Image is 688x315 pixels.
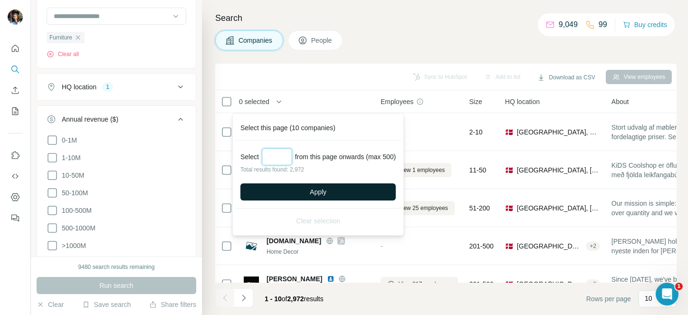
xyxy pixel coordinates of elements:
[381,277,458,291] button: View 217 employees
[586,242,600,250] div: + 2
[8,168,23,185] button: Use Surfe API
[675,283,683,290] span: 1
[399,204,448,212] span: View 25 employees
[469,241,494,251] span: 201-500
[505,127,513,137] span: 🇩🇰
[469,203,490,213] span: 51-200
[244,277,259,292] img: Logo of Fritz Hansen
[505,203,513,213] span: 🇩🇰
[62,82,96,92] div: HQ location
[586,280,600,288] div: + 2
[505,165,513,175] span: 🇩🇰
[240,148,396,165] div: Select from this page onwards (max 500)
[267,248,369,256] div: Home Decor
[623,18,667,31] button: Buy credits
[58,171,84,180] span: 10-50M
[399,280,451,288] span: View 217 employees
[58,241,86,250] span: >1000M
[469,127,483,137] span: 2-10
[517,127,600,137] span: [GEOGRAPHIC_DATA], Sjaelland|Guldborgsund
[381,163,451,177] button: View 1 employees
[47,50,79,58] button: Clear all
[240,183,396,200] button: Apply
[58,223,96,233] span: 500-1000M
[265,295,324,303] span: results
[149,300,196,309] button: Share filters
[82,300,131,309] button: Save search
[234,288,253,307] button: Navigate to next page
[517,165,600,175] span: [GEOGRAPHIC_DATA], [GEOGRAPHIC_DATA]
[381,201,455,215] button: View 25 employees
[505,279,513,289] span: 🇩🇰
[645,294,652,303] p: 10
[311,36,333,45] span: People
[469,279,494,289] span: 201-500
[399,166,445,174] span: View 1 employees
[559,19,578,30] p: 9,049
[62,115,118,124] div: Annual revenue ($)
[265,295,282,303] span: 1 - 10
[58,206,92,215] span: 100-500M
[517,203,600,213] span: [GEOGRAPHIC_DATA], [GEOGRAPHIC_DATA]
[8,61,23,78] button: Search
[244,239,259,254] img: Logo of bobedre.dk
[58,188,88,198] span: 50-100M
[58,135,77,145] span: 0-1M
[8,10,23,25] img: Avatar
[282,295,287,303] span: of
[262,148,292,165] input: Select a number (up to 500)
[267,236,321,246] span: [DOMAIN_NAME]
[102,83,113,91] div: 1
[215,11,677,25] h4: Search
[8,147,23,164] button: Use Surfe on LinkedIn
[8,210,23,227] button: Feedback
[531,70,602,85] button: Download as CSV
[586,294,631,304] span: Rows per page
[267,274,322,284] span: [PERSON_NAME]
[78,263,155,271] div: 9480 search results remaining
[235,115,401,141] div: Select this page (10 companies)
[381,97,413,106] span: Employees
[58,153,81,162] span: 1-10M
[49,33,72,42] span: Furniture
[239,97,269,106] span: 0 selected
[656,283,678,305] iframe: Intercom live chat
[310,187,326,197] span: Apply
[287,295,304,303] span: 2,972
[37,108,196,134] button: Annual revenue ($)
[517,241,582,251] span: [GEOGRAPHIC_DATA], [GEOGRAPHIC_DATA]
[8,103,23,120] button: My lists
[240,165,396,174] p: Total results found: 2,972
[381,242,383,250] span: -
[505,97,540,106] span: HQ location
[612,97,629,106] span: About
[469,97,482,106] span: Size
[469,165,487,175] span: 11-50
[239,36,273,45] span: Companies
[327,275,334,283] img: LinkedIn logo
[37,76,196,98] button: HQ location1
[37,300,64,309] button: Clear
[8,40,23,57] button: Quick start
[8,189,23,206] button: Dashboard
[517,279,582,289] span: [GEOGRAPHIC_DATA], [GEOGRAPHIC_DATA]|Allerod
[599,19,607,30] p: 99
[8,82,23,99] button: Enrich CSV
[505,241,513,251] span: 🇩🇰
